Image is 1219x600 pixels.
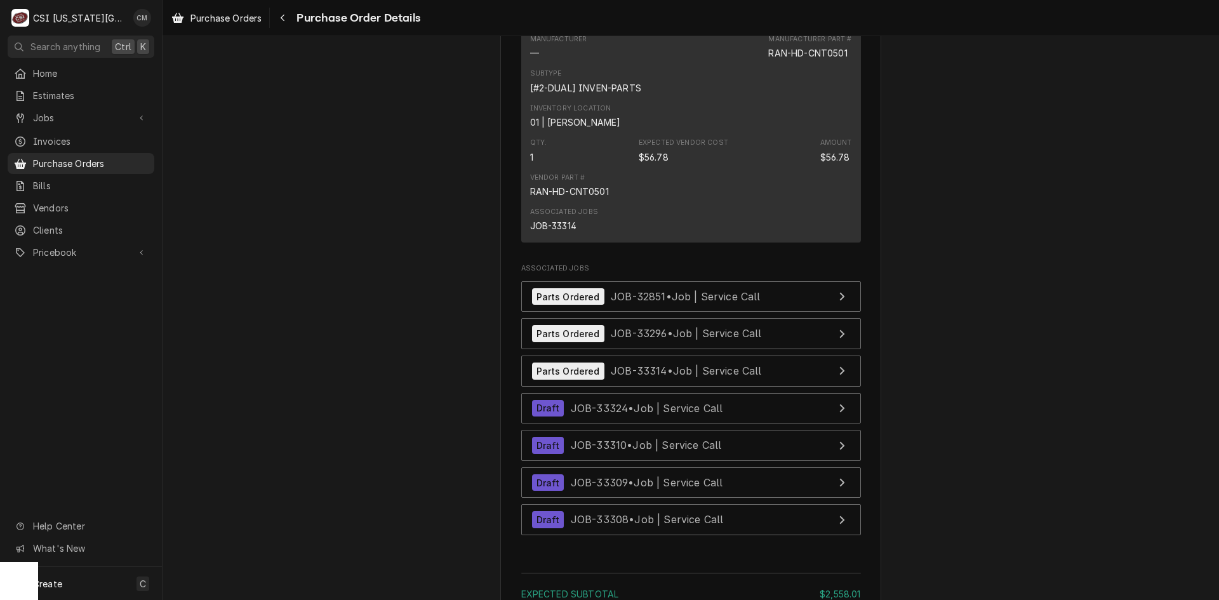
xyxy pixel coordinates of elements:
[521,467,861,498] a: View Job
[115,40,131,53] span: Ctrl
[521,263,861,274] span: Associated Jobs
[33,11,126,25] div: CSI [US_STATE][GEOGRAPHIC_DATA]
[530,138,547,148] div: Qty.
[530,185,609,198] div: RAN-HD-CNT0501
[530,69,562,79] div: Subtype
[272,8,293,28] button: Navigate back
[521,393,861,424] a: View Job
[532,288,604,305] div: Parts Ordered
[33,111,129,124] span: Jobs
[611,364,762,377] span: JOB-33314 • Job | Service Call
[768,46,847,60] div: Part Number
[33,157,148,170] span: Purchase Orders
[33,519,147,533] span: Help Center
[33,223,148,237] span: Clients
[611,327,762,340] span: JOB-33296 • Job | Service Call
[8,63,154,84] a: Home
[190,11,262,25] span: Purchase Orders
[532,474,564,491] div: Draft
[521,430,861,461] a: View Job
[33,179,148,192] span: Bills
[530,173,585,183] div: Vendor Part #
[140,40,146,53] span: K
[133,9,151,27] div: CM
[768,34,851,44] div: Manufacturer Part #
[8,197,154,218] a: Vendors
[30,40,100,53] span: Search anything
[33,542,147,555] span: What's New
[521,589,619,599] span: Expected Subtotal
[571,513,724,526] span: JOB-33308 • Job | Service Call
[11,9,29,27] div: CSI Kansas City's Avatar
[33,578,62,589] span: Create
[521,356,861,387] a: View Job
[530,116,621,129] div: Inventory Location
[530,138,547,163] div: Quantity
[820,150,850,164] div: Amount
[611,290,761,303] span: JOB-32851 • Job | Service Call
[639,150,669,164] div: Expected Vendor Cost
[530,150,533,164] div: Quantity
[530,103,621,129] div: Inventory Location
[166,8,267,29] a: Purchase Orders
[33,67,148,80] span: Home
[532,437,564,454] div: Draft
[639,138,728,148] div: Expected Vendor Cost
[8,85,154,106] a: Estimates
[8,107,154,128] a: Go to Jobs
[639,138,728,163] div: Expected Vendor Cost
[8,153,154,174] a: Purchase Orders
[33,89,148,102] span: Estimates
[530,34,587,44] div: Manufacturer
[8,538,154,559] a: Go to What's New
[768,34,851,60] div: Part Number
[33,201,148,215] span: Vendors
[530,207,598,217] div: Associated Jobs
[33,246,129,259] span: Pricebook
[140,577,146,590] span: C
[571,476,723,489] span: JOB-33309 • Job | Service Call
[133,9,151,27] div: Chancellor Morris's Avatar
[293,10,420,27] span: Purchase Order Details
[530,219,576,232] div: JOB-33314
[530,34,587,60] div: Manufacturer
[33,135,148,148] span: Invoices
[530,69,641,94] div: Subtype
[8,516,154,537] a: Go to Help Center
[521,263,861,542] div: Associated Jobs
[8,220,154,241] a: Clients
[532,325,604,342] div: Parts Ordered
[8,242,154,263] a: Go to Pricebook
[820,138,852,163] div: Amount
[532,400,564,417] div: Draft
[521,318,861,349] a: View Job
[530,81,641,95] div: Subtype
[530,103,611,114] div: Inventory Location
[530,46,539,60] div: Manufacturer
[8,131,154,152] a: Invoices
[521,504,861,535] a: View Job
[8,36,154,58] button: Search anythingCtrlK
[571,439,722,451] span: JOB-33310 • Job | Service Call
[521,281,861,312] a: View Job
[532,363,604,380] div: Parts Ordered
[820,138,852,148] div: Amount
[571,401,723,414] span: JOB-33324 • Job | Service Call
[11,9,29,27] div: C
[532,511,564,528] div: Draft
[8,175,154,196] a: Bills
